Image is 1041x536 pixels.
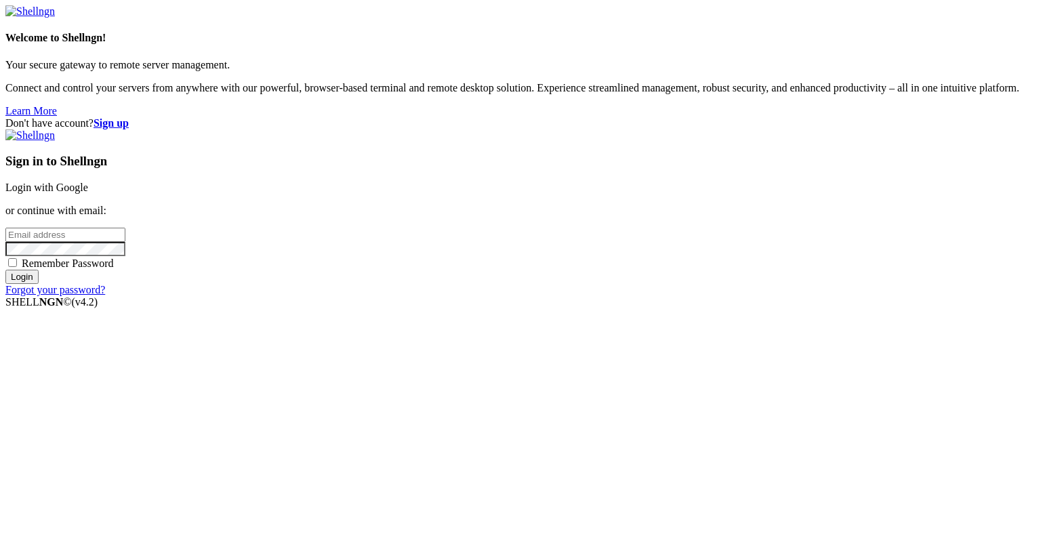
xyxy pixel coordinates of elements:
a: Forgot your password? [5,284,105,295]
h3: Sign in to Shellngn [5,154,1036,169]
p: Your secure gateway to remote server management. [5,59,1036,71]
input: Remember Password [8,258,17,267]
span: Remember Password [22,257,114,269]
h4: Welcome to Shellngn! [5,32,1036,44]
input: Login [5,270,39,284]
img: Shellngn [5,129,55,142]
span: 4.2.0 [72,296,98,308]
p: Connect and control your servers from anywhere with our powerful, browser-based terminal and remo... [5,82,1036,94]
span: SHELL © [5,296,98,308]
div: Don't have account? [5,117,1036,129]
p: or continue with email: [5,205,1036,217]
b: NGN [39,296,64,308]
a: Login with Google [5,182,88,193]
img: Shellngn [5,5,55,18]
a: Learn More [5,105,57,117]
a: Sign up [94,117,129,129]
input: Email address [5,228,125,242]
